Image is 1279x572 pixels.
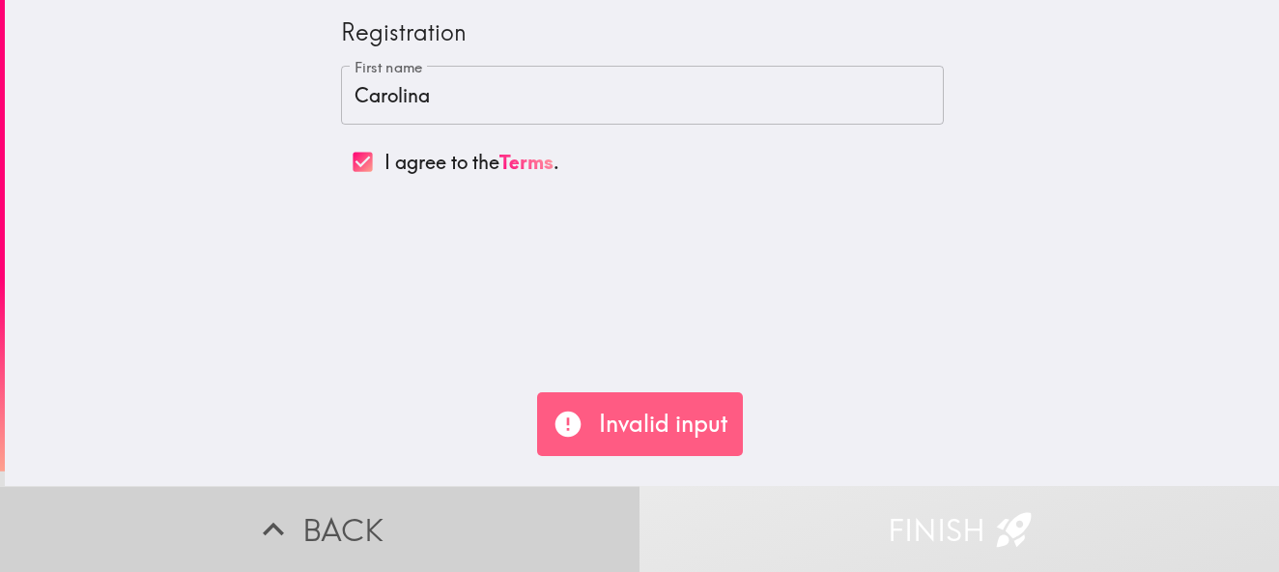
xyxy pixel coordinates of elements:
button: Finish [639,486,1279,572]
a: Terms [499,150,554,174]
p: Invalid input [599,408,727,441]
p: I agree to the . [384,149,559,176]
div: Registration [341,16,944,49]
label: First name [355,57,423,78]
